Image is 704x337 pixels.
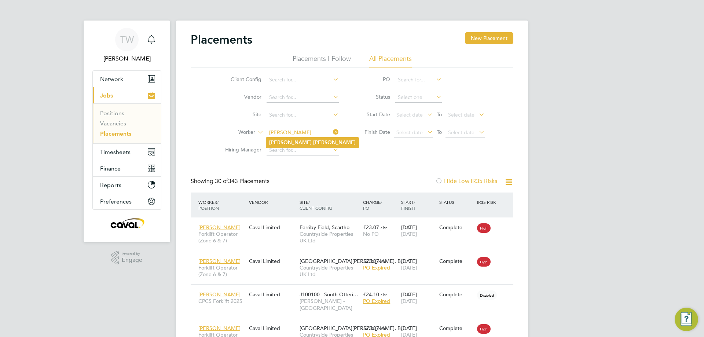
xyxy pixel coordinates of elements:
[198,258,241,264] span: [PERSON_NAME]
[122,257,142,263] span: Engage
[100,130,131,137] a: Placements
[100,198,132,205] span: Preferences
[399,287,437,308] div: [DATE]
[439,325,474,331] div: Complete
[122,251,142,257] span: Powered by
[219,146,261,153] label: Hiring Manager
[439,291,474,298] div: Complete
[197,321,513,327] a: [PERSON_NAME]Forklift Operator (Zone 6 & 7)Caval Limited[GEOGRAPHIC_DATA][PERSON_NAME], B…Country...
[369,54,412,67] li: All Placements
[92,54,161,63] span: Tim Wells
[198,291,241,298] span: [PERSON_NAME]
[434,110,444,119] span: To
[363,264,390,271] span: PO Expired
[111,251,143,265] a: Powered byEngage
[435,177,497,185] label: Hide Low IR35 Risks
[465,32,513,44] button: New Placement
[197,220,513,226] a: [PERSON_NAME]Forklift Operator (Zone 6 & 7)Caval LimitedFerriby Field, ScarthoCountryside Propert...
[215,177,228,185] span: 30 of
[100,120,126,127] a: Vacancies
[93,87,161,103] button: Jobs
[267,128,339,138] input: Search for...
[475,195,500,209] div: IR35 Risk
[300,298,359,311] span: [PERSON_NAME] - [GEOGRAPHIC_DATA]
[293,54,351,67] li: Placements I Follow
[300,199,332,211] span: / Client Config
[247,254,298,268] div: Caval Limited
[100,76,123,83] span: Network
[267,110,339,120] input: Search for...
[401,199,415,211] span: / Finish
[363,298,390,304] span: PO Expired
[93,177,161,193] button: Reports
[198,231,245,244] span: Forklift Operator (Zone 6 & 7)
[197,195,247,215] div: Worker
[381,326,387,331] span: / hr
[219,111,261,118] label: Site
[100,149,131,155] span: Timesheets
[247,287,298,301] div: Caval Limited
[247,195,298,209] div: Vendor
[396,111,423,118] span: Select date
[197,287,513,293] a: [PERSON_NAME]CPCS Forklift 2025Caval LimitedJ100100 - South Otteri…[PERSON_NAME] - [GEOGRAPHIC_DA...
[267,92,339,103] input: Search for...
[357,76,390,83] label: PO
[361,195,399,215] div: Charge
[267,75,339,85] input: Search for...
[298,195,361,215] div: Site
[300,224,349,231] span: Ferriby Field, Scartho
[381,225,387,230] span: / hr
[396,129,423,136] span: Select date
[401,298,417,304] span: [DATE]
[92,28,161,63] a: TW[PERSON_NAME]
[395,75,442,85] input: Search for...
[477,324,491,334] span: High
[93,103,161,143] div: Jobs
[363,291,379,298] span: £24.10
[675,308,698,331] button: Engage Resource Center
[84,21,170,242] nav: Main navigation
[357,129,390,135] label: Finish Date
[100,182,121,188] span: Reports
[437,195,476,209] div: Status
[93,71,161,87] button: Network
[247,321,298,335] div: Caval Limited
[93,193,161,209] button: Preferences
[448,111,474,118] span: Select date
[269,139,312,146] b: [PERSON_NAME]
[215,177,269,185] span: 343 Placements
[198,199,219,211] span: / Position
[477,290,497,300] span: Disabled
[191,177,271,185] div: Showing
[363,199,382,211] span: / PO
[401,264,417,271] span: [DATE]
[399,254,437,275] div: [DATE]
[434,127,444,137] span: To
[300,264,359,278] span: Countryside Properties UK Ltd
[219,76,261,83] label: Client Config
[198,325,241,331] span: [PERSON_NAME]
[198,224,241,231] span: [PERSON_NAME]
[93,160,161,176] button: Finance
[381,292,387,297] span: / hr
[363,325,379,331] span: £23.07
[357,94,390,100] label: Status
[92,217,161,229] a: Go to home page
[197,254,513,260] a: [PERSON_NAME]Forklift Operator (Zone 6 & 7)Caval Limited[GEOGRAPHIC_DATA][PERSON_NAME], B…Country...
[93,144,161,160] button: Timesheets
[477,257,491,267] span: High
[448,129,474,136] span: Select date
[313,139,356,146] b: [PERSON_NAME]
[100,110,124,117] a: Positions
[477,223,491,233] span: High
[439,224,474,231] div: Complete
[267,145,339,155] input: Search for...
[357,111,390,118] label: Start Date
[401,231,417,237] span: [DATE]
[439,258,474,264] div: Complete
[247,220,298,234] div: Caval Limited
[100,165,121,172] span: Finance
[191,32,252,47] h2: Placements
[213,129,255,136] label: Worker
[120,35,134,44] span: TW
